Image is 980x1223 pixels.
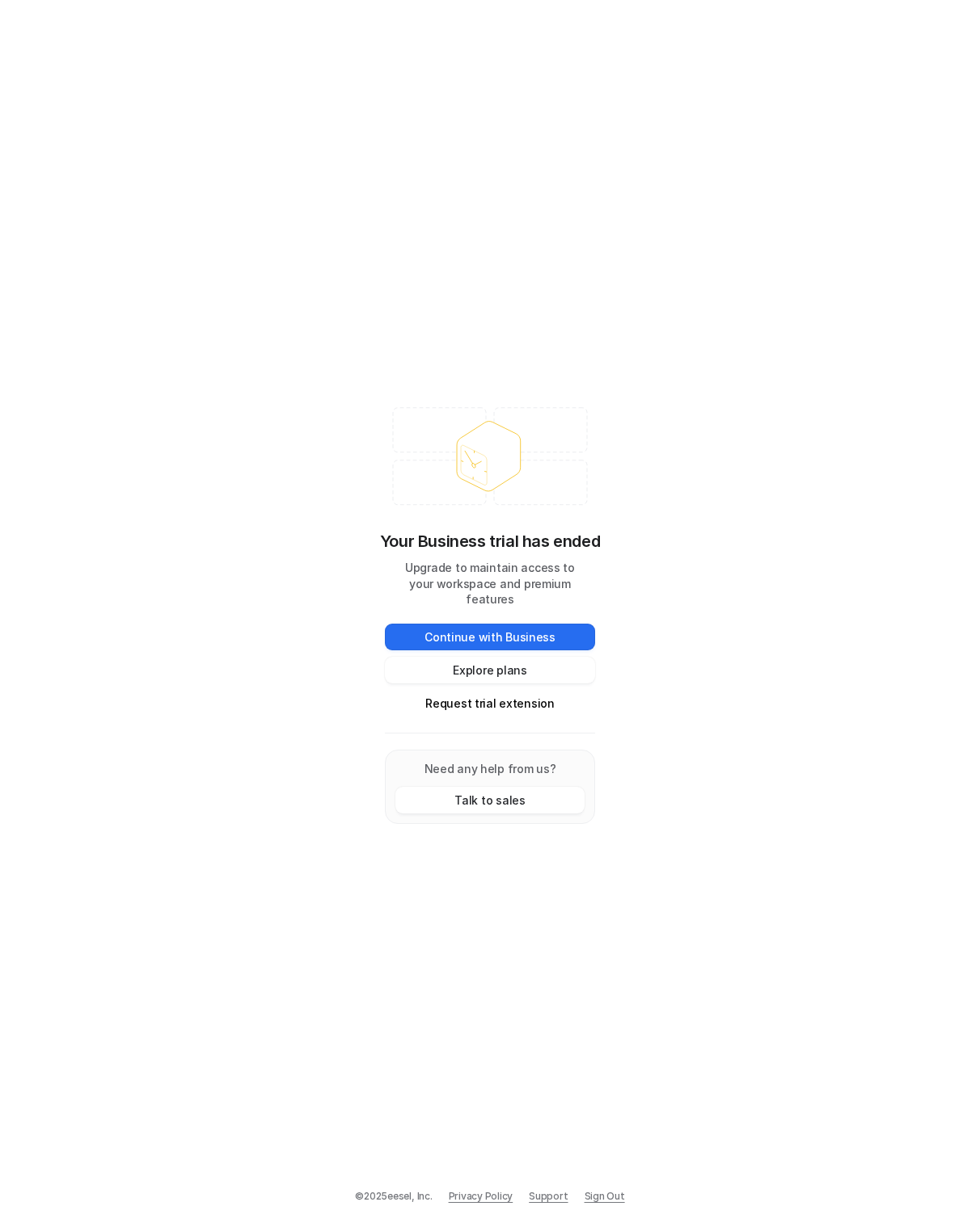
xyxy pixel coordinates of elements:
button: Talk to sales [395,787,585,813]
a: Sign Out [585,1189,625,1204]
a: Privacy Policy [449,1189,513,1204]
button: Request trial extension [385,690,595,717]
span: Support [529,1189,568,1204]
p: Your Business trial has ended [380,529,600,553]
button: Explore plans [385,657,595,683]
button: Continue with Business [385,624,595,650]
p: Upgrade to maintain access to your workspace and premium features [385,560,595,608]
p: Need any help from us? [395,760,585,777]
p: © 2025 eesel, Inc. [355,1189,432,1204]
